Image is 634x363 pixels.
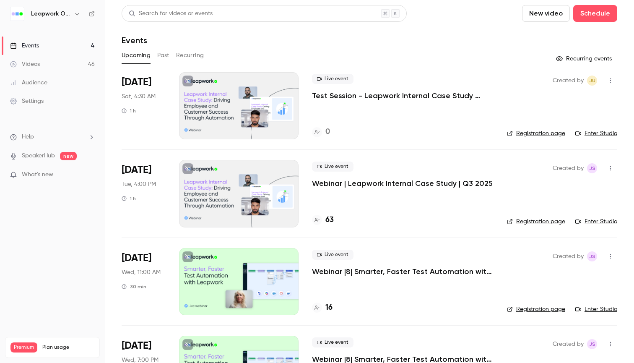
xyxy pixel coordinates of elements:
img: Leapwork Online Event [10,7,24,21]
a: SpeakerHub [22,151,55,160]
span: [DATE] [122,163,151,177]
h4: 16 [325,302,333,313]
span: Jaynesh Singh [587,163,597,173]
span: Tue, 4:00 PM [122,180,156,188]
span: JU [589,76,595,86]
span: Wed, 11:00 AM [122,268,161,277]
span: Live event [312,162,353,172]
button: New video [522,5,570,22]
span: Plan usage [42,344,94,351]
span: What's new [22,170,53,179]
span: Created by [553,339,584,349]
div: Aug 20 Wed, 10:00 AM (Europe/London) [122,248,166,315]
button: Past [157,49,169,62]
div: Settings [10,97,44,105]
h1: Events [122,35,147,45]
div: 1 h [122,195,136,202]
h4: 0 [325,126,330,138]
span: JS [589,339,595,349]
a: Registration page [507,129,565,138]
div: Videos [10,60,40,68]
button: Recurring [176,49,204,62]
iframe: Noticeable Trigger [85,171,95,179]
span: Created by [553,251,584,261]
button: Recurring events [552,52,617,65]
a: Webinar | Leapwork Internal Case Study | Q3 2025 [312,178,493,188]
div: Audience [10,78,47,87]
span: new [60,152,77,160]
div: Aug 19 Tue, 10:00 AM (America/New York) [122,160,166,227]
span: Sat, 4:30 AM [122,92,156,101]
a: Enter Studio [575,305,617,313]
span: JS [589,163,595,173]
span: Live event [312,337,353,347]
div: Aug 8 Fri, 10:30 PM (America/New York) [122,72,166,139]
a: 63 [312,214,334,226]
span: Live event [312,250,353,260]
a: Webinar |8| Smarter, Faster Test Automation with Leapwork | EMEA | Q3 2025 [312,266,494,277]
h6: Leapwork Online Event [31,10,70,18]
div: Events [10,42,39,50]
span: Jaynesh Singh [587,251,597,261]
span: [DATE] [122,339,151,353]
span: Created by [553,163,584,173]
span: Premium [10,342,37,353]
a: Registration page [507,305,565,313]
div: Search for videos or events [129,9,213,18]
span: Janel Urena [587,76,597,86]
span: Created by [553,76,584,86]
span: [DATE] [122,76,151,89]
a: Registration page [507,217,565,226]
a: Test Session - Leapwork Internal Case Study Webinar [312,91,494,101]
span: Jaynesh Singh [587,339,597,349]
li: help-dropdown-opener [10,133,95,141]
span: [DATE] [122,251,151,265]
span: JS [589,251,595,261]
a: Enter Studio [575,217,617,226]
span: Live event [312,74,353,84]
a: Enter Studio [575,129,617,138]
button: Upcoming [122,49,151,62]
h4: 63 [325,214,334,226]
div: 1 h [122,107,136,114]
button: Schedule [573,5,617,22]
a: 0 [312,126,330,138]
a: 16 [312,302,333,313]
span: Help [22,133,34,141]
div: 30 min [122,283,146,290]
